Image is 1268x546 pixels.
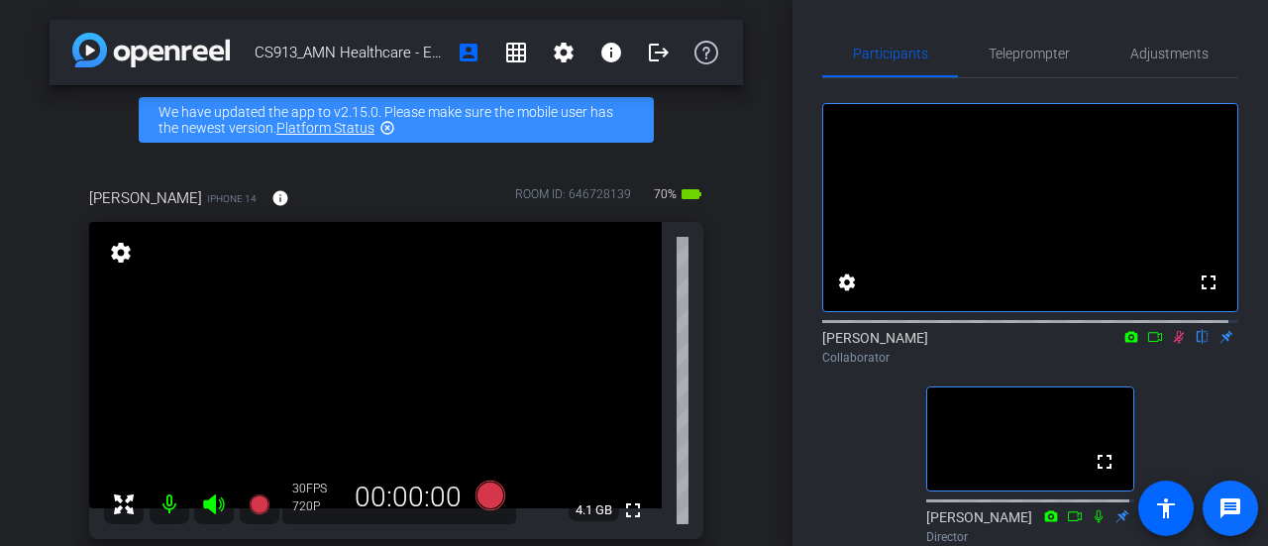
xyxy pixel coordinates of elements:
[457,41,480,64] mat-icon: account_box
[1218,496,1242,520] mat-icon: message
[342,481,475,514] div: 00:00:00
[306,482,327,495] span: FPS
[1093,450,1116,474] mat-icon: fullscreen
[599,41,623,64] mat-icon: info
[1130,47,1209,60] span: Adjustments
[292,498,342,514] div: 720P
[139,97,654,143] div: We have updated the app to v2.15.0. Please make sure the mobile user has the newest version.
[89,187,202,209] span: [PERSON_NAME]
[292,481,342,496] div: 30
[926,528,1134,546] div: Director
[1191,327,1215,345] mat-icon: flip
[107,241,135,265] mat-icon: settings
[1154,496,1178,520] mat-icon: accessibility
[379,120,395,136] mat-icon: highlight_off
[989,47,1070,60] span: Teleprompter
[835,271,859,294] mat-icon: settings
[1197,271,1220,294] mat-icon: fullscreen
[276,120,374,136] a: Platform Status
[822,349,1238,367] div: Collaborator
[621,498,645,522] mat-icon: fullscreen
[255,33,445,72] span: CS913_AMN Healthcare - Executive Search_Elizabeth Petro
[271,189,289,207] mat-icon: info
[822,328,1238,367] div: [PERSON_NAME]
[72,33,230,67] img: app-logo
[515,185,631,214] div: ROOM ID: 646728139
[647,41,671,64] mat-icon: logout
[569,498,619,522] span: 4.1 GB
[926,507,1134,546] div: [PERSON_NAME]
[504,41,528,64] mat-icon: grid_on
[207,191,257,206] span: iPhone 14
[853,47,928,60] span: Participants
[651,178,680,210] span: 70%
[552,41,576,64] mat-icon: settings
[680,182,703,206] mat-icon: battery_std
